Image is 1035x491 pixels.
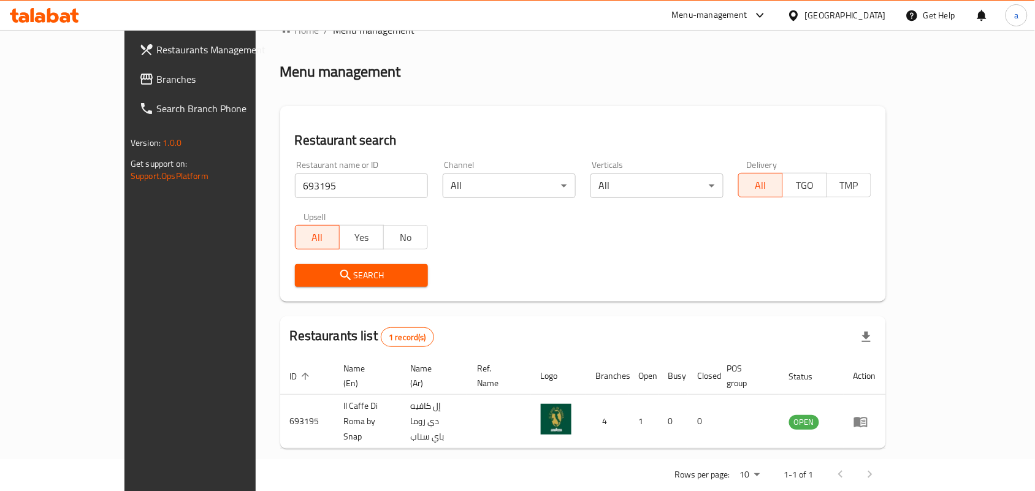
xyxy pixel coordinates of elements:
[295,225,340,249] button: All
[381,332,433,343] span: 1 record(s)
[629,395,659,449] td: 1
[290,327,434,347] h2: Restaurants list
[659,357,688,395] th: Busy
[852,322,881,352] div: Export file
[477,361,516,390] span: Ref. Name
[129,94,297,123] a: Search Branch Phone
[805,9,886,22] div: [GEOGRAPHIC_DATA]
[280,395,334,449] td: 693195
[531,357,586,395] th: Logo
[832,177,866,194] span: TMP
[789,415,819,429] span: OPEN
[738,173,783,197] button: All
[727,361,765,390] span: POS group
[789,415,819,430] div: OPEN
[280,357,886,449] table: enhanced table
[744,177,778,194] span: All
[345,229,379,246] span: Yes
[827,173,871,197] button: TMP
[295,131,871,150] h2: Restaurant search
[659,395,688,449] td: 0
[541,404,571,435] img: Il Caffe Di Roma by Snap
[672,8,747,23] div: Menu-management
[162,135,181,151] span: 1.0.0
[334,395,400,449] td: Il Caffe Di Roma by Snap
[156,72,288,86] span: Branches
[129,64,297,94] a: Branches
[1014,9,1018,22] span: a
[788,177,822,194] span: TGO
[334,23,415,37] span: Menu management
[300,229,335,246] span: All
[295,173,428,198] input: Search for restaurant name or ID..
[324,23,329,37] li: /
[304,213,326,221] label: Upsell
[675,467,730,482] p: Rows per page:
[782,173,827,197] button: TGO
[131,156,187,172] span: Get support on:
[400,395,467,449] td: إل كافيه دي روما باي سناب
[789,369,829,384] span: Status
[629,357,659,395] th: Open
[131,135,161,151] span: Version:
[784,467,814,482] p: 1-1 of 1
[156,101,288,116] span: Search Branch Phone
[344,361,386,390] span: Name (En)
[129,35,297,64] a: Restaurants Management
[688,357,717,395] th: Closed
[389,229,423,246] span: No
[339,225,384,249] button: Yes
[305,268,418,283] span: Search
[131,168,208,184] a: Support.OpsPlatform
[844,357,886,395] th: Action
[295,264,428,287] button: Search
[590,173,724,198] div: All
[854,414,876,429] div: Menu
[383,225,428,249] button: No
[280,62,401,82] h2: Menu management
[410,361,453,390] span: Name (Ar)
[586,395,629,449] td: 4
[156,42,288,57] span: Restaurants Management
[586,357,629,395] th: Branches
[735,466,765,484] div: Rows per page:
[280,23,319,37] a: Home
[381,327,434,347] div: Total records count
[688,395,717,449] td: 0
[290,369,313,384] span: ID
[443,173,576,198] div: All
[747,161,777,169] label: Delivery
